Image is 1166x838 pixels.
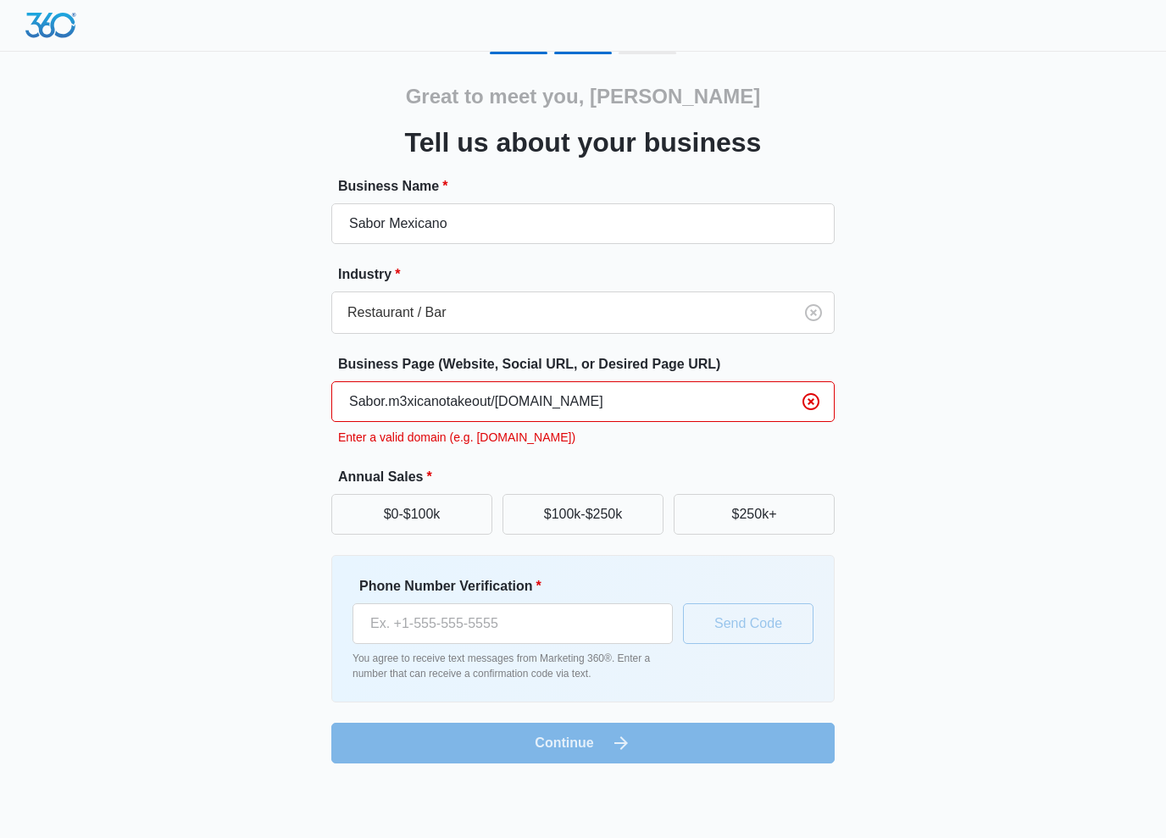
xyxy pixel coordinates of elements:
label: Phone Number Verification [359,576,680,597]
h3: Tell us about your business [405,122,762,163]
input: e.g. Jane's Plumbing [331,203,835,244]
p: You agree to receive text messages from Marketing 360®. Enter a number that can receive a confirm... [353,651,673,681]
input: Ex. +1-555-555-5555 [353,603,673,644]
button: $0-$100k [331,494,492,535]
button: Clear [797,388,825,415]
label: Annual Sales [338,467,841,487]
p: Enter a valid domain (e.g. [DOMAIN_NAME]) [338,429,835,447]
button: Clear [800,299,827,326]
label: Business Name [338,176,841,197]
h2: Great to meet you, [PERSON_NAME] [406,81,761,112]
label: Industry [338,264,841,285]
button: $250k+ [674,494,835,535]
label: Business Page (Website, Social URL, or Desired Page URL) [338,354,841,375]
input: e.g. janesplumbing.com [331,381,835,422]
button: $100k-$250k [502,494,664,535]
